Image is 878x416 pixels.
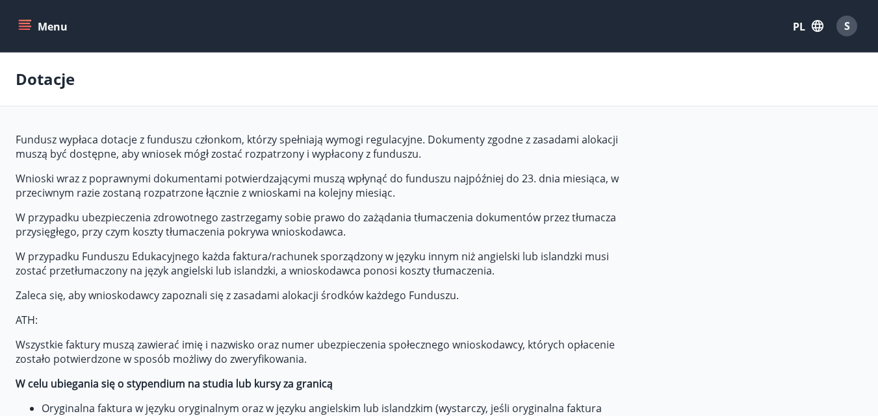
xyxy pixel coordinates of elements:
button: S [831,10,862,42]
font: Wszystkie faktury muszą zawierać imię i nazwisko oraz numer ubezpieczenia społecznego wnioskodawc... [16,337,615,366]
button: menu [16,14,73,38]
font: W celu ubiegania się o stypendium na studia lub kursy za granicą [16,376,333,391]
font: S [844,19,850,33]
font: Dotacje [16,68,75,90]
font: PL [793,19,805,34]
font: Fundusz wypłaca dotacje z funduszu członkom, którzy spełniają wymogi regulacyjne. Dokumenty zgodn... [16,132,618,161]
font: Wnioski wraz z poprawnymi dokumentami potwierdzającymi muszą wpłynąć do funduszu najpóźniej do 23... [16,171,619,200]
font: W przypadku ubezpieczenia zdrowotnego zastrzegamy sobie prawo do zażądania tłumaczenia dokumentów... [16,210,616,239]
font: ATH: [16,313,38,327]
font: Menu [38,19,68,34]
font: W przypadku Funduszu Edukacyjnego każda faktura/rachunek sporządzony w języku innym niż angielski... [16,249,609,278]
font: Zaleca się, aby wnioskodawcy zapoznali się z zasadami alokacji środków każdego Funduszu. [16,288,459,302]
button: PL [787,14,829,38]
